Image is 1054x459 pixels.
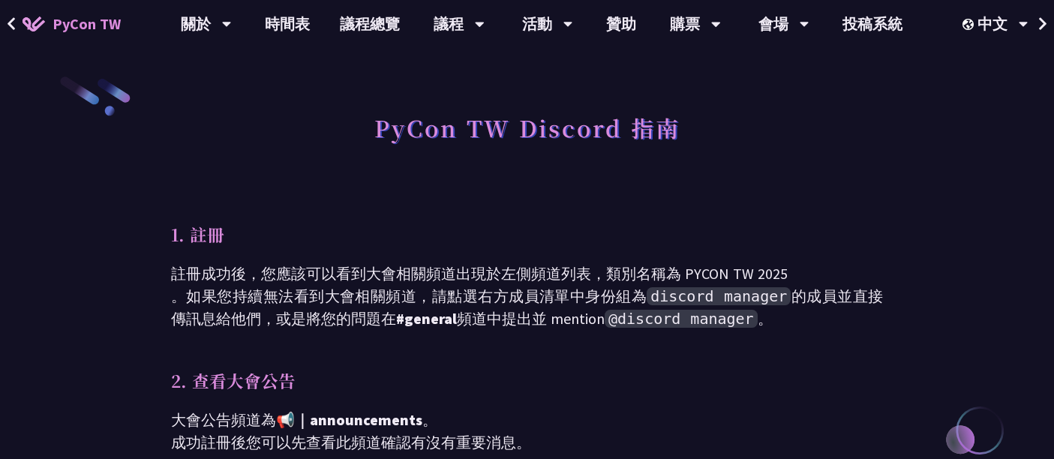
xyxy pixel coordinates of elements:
span: 📢｜announcements [276,410,422,429]
span: discord manager [647,287,791,305]
a: PyCon TW [8,5,136,43]
p: 1. 註冊 [171,221,883,247]
p: 大會公告頻道為 。 成功註冊後您可以先查看此頻道確認有沒有重要消息。 [171,409,883,454]
p: 2. 查看大會公告 [171,367,883,394]
span: #general [396,309,457,328]
img: Home icon of PyCon TW 2025 [23,16,45,31]
p: 註冊成功後，您應該可以看到大會相關頻道出現於左側頻道列表，類別名稱為 PYCON TW 2025 。如果您持續無法看到大會相關頻道，請點選右方成員清單中身份組為 的成員並直接傳訊息給他們，或是將... [171,262,883,330]
span: PyCon TW [53,13,121,35]
img: Locale Icon [962,19,977,30]
span: @discord manager [605,310,758,328]
h1: PyCon TW Discord 指南 [374,105,680,150]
